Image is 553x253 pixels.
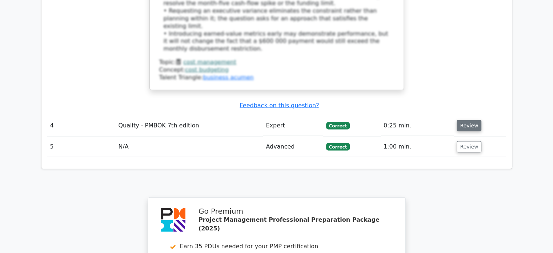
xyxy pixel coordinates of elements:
[185,66,229,73] a: cost budgeting
[159,59,394,66] div: Topic:
[457,120,481,131] button: Review
[115,115,263,136] td: Quality - PMBOK 7th edition
[203,74,253,81] a: business acumen
[47,115,116,136] td: 4
[326,143,350,150] span: Correct
[183,59,236,66] a: cost management
[263,115,323,136] td: Expert
[263,137,323,157] td: Advanced
[326,122,350,130] span: Correct
[457,141,481,153] button: Review
[381,115,454,136] td: 0:25 min.
[159,66,394,74] div: Concept:
[159,59,394,81] div: Talent Triangle:
[381,137,454,157] td: 1:00 min.
[115,137,263,157] td: N/A
[240,102,319,109] a: Feedback on this question?
[47,137,116,157] td: 5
